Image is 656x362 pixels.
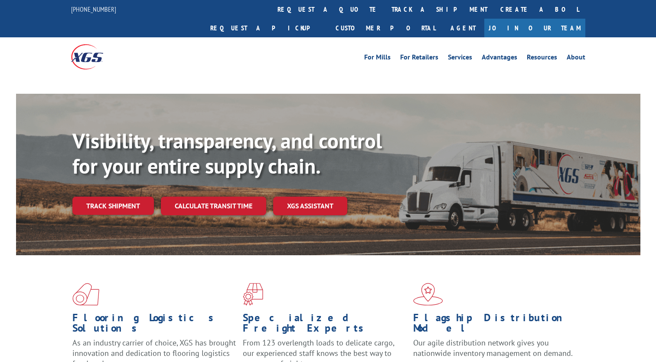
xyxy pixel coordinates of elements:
[484,19,585,37] a: Join Our Team
[204,19,329,37] a: Request a pickup
[364,54,391,63] a: For Mills
[442,19,484,37] a: Agent
[72,127,382,179] b: Visibility, transparency, and control for your entire supply chain.
[72,283,99,306] img: xgs-icon-total-supply-chain-intelligence-red
[482,54,517,63] a: Advantages
[273,197,347,215] a: XGS ASSISTANT
[243,283,263,306] img: xgs-icon-focused-on-flooring-red
[243,313,407,338] h1: Specialized Freight Experts
[71,5,116,13] a: [PHONE_NUMBER]
[400,54,438,63] a: For Retailers
[448,54,472,63] a: Services
[413,313,577,338] h1: Flagship Distribution Model
[527,54,557,63] a: Resources
[413,283,443,306] img: xgs-icon-flagship-distribution-model-red
[329,19,442,37] a: Customer Portal
[413,338,573,358] span: Our agile distribution network gives you nationwide inventory management on demand.
[567,54,585,63] a: About
[161,197,266,215] a: Calculate transit time
[72,313,236,338] h1: Flooring Logistics Solutions
[72,197,154,215] a: Track shipment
